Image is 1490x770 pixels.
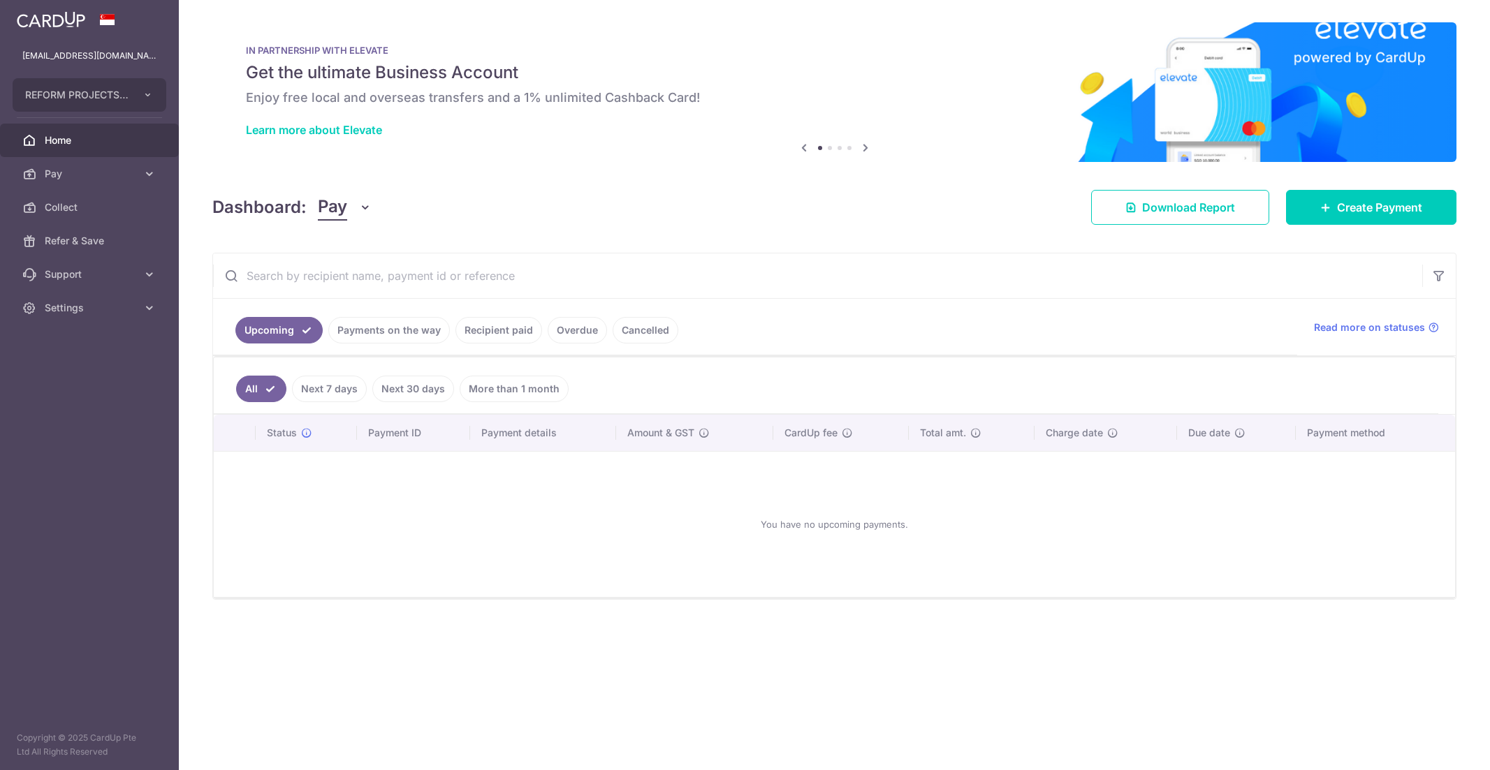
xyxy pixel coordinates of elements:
button: Pay [318,194,372,221]
span: Total amt. [920,426,966,440]
span: Create Payment [1337,199,1422,216]
a: More than 1 month [460,376,569,402]
a: Cancelled [613,317,678,343]
span: Support [45,267,137,281]
span: Home [45,133,137,147]
img: Renovation banner [212,22,1456,162]
a: Learn more about Elevate [246,123,382,137]
p: IN PARTNERSHIP WITH ELEVATE [246,45,1423,56]
a: Payments on the way [328,317,450,343]
a: Overdue [548,317,607,343]
a: Read more on statuses [1314,320,1439,334]
button: REFORM PROJECTS PTE. LTD. [13,78,166,112]
h6: Enjoy free local and overseas transfers and a 1% unlimited Cashback Card! [246,89,1423,106]
span: Charge date [1046,426,1103,440]
span: Due date [1188,426,1230,440]
span: Pay [318,194,347,221]
input: Search by recipient name, payment id or reference [213,253,1422,298]
span: Collect [45,200,137,214]
span: Read more on statuses [1314,320,1425,334]
a: Next 30 days [372,376,454,402]
span: Amount & GST [627,426,694,440]
img: CardUp [17,11,85,28]
h5: Get the ultimate Business Account [246,61,1423,84]
a: Create Payment [1286,190,1456,225]
span: Refer & Save [45,234,137,248]
a: All [236,376,286,402]
span: REFORM PROJECTS PTE. LTD. [25,88,129,102]
a: Download Report [1091,190,1269,225]
a: Recipient paid [455,317,542,343]
span: Pay [45,167,137,181]
a: Upcoming [235,317,323,343]
p: [EMAIL_ADDRESS][DOMAIN_NAME] [22,49,156,63]
span: Status [267,426,297,440]
th: Payment ID [357,415,470,451]
span: Settings [45,301,137,315]
span: CardUp fee [784,426,838,440]
a: Next 7 days [292,376,367,402]
th: Payment details [470,415,617,451]
h4: Dashboard: [212,195,307,220]
div: You have no upcoming payments. [231,463,1438,586]
span: Download Report [1142,199,1235,216]
th: Payment method [1296,415,1455,451]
